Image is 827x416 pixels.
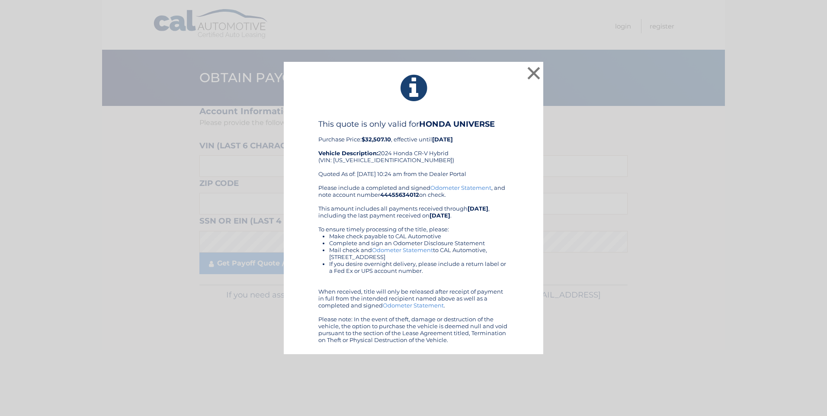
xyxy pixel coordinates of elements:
b: [DATE] [430,212,450,219]
li: Complete and sign an Odometer Disclosure Statement [329,240,509,246]
div: Purchase Price: , effective until 2024 Honda CR-V Hybrid (VIN: [US_VEHICLE_IDENTIFICATION_NUMBER]... [318,119,509,184]
b: [DATE] [432,136,453,143]
a: Odometer Statement [430,184,491,191]
h4: This quote is only valid for [318,119,509,129]
li: Mail check and to CAL Automotive, [STREET_ADDRESS] [329,246,509,260]
a: Odometer Statement [372,246,433,253]
b: 44455634012 [380,191,419,198]
li: Make check payable to CAL Automotive [329,233,509,240]
li: If you desire overnight delivery, please include a return label or a Fed Ex or UPS account number. [329,260,509,274]
a: Odometer Statement [383,302,444,309]
strong: Vehicle Description: [318,150,378,157]
div: Please include a completed and signed , and note account number on check. This amount includes al... [318,184,509,343]
b: HONDA UNIVERSE [419,119,495,129]
button: × [525,64,542,82]
b: [DATE] [468,205,488,212]
b: $32,507.10 [362,136,391,143]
